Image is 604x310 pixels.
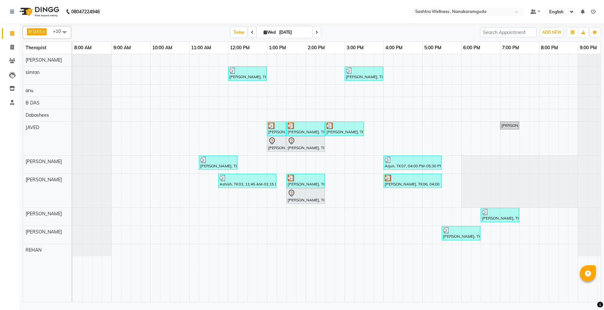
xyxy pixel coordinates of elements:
a: 4:00 PM [384,43,404,53]
a: 3:00 PM [345,43,365,53]
a: 5:00 PM [423,43,443,53]
span: simran [26,69,40,75]
span: [PERSON_NAME] [26,57,62,63]
div: [PERSON_NAME], TK04, 01:30 PM-02:30 PM, CLASSIC MASSAGES -Foot Massage ( 60 mins ) [287,189,324,203]
span: B DAS [26,100,40,106]
div: Arjun, TK07, 04:00 PM-05:30 PM, CLASSIC MASSAGES -Balinese Massage (90 mins ) [384,157,441,169]
button: ADD NEW [541,28,563,37]
div: Ashish, TK03, 11:45 AM-01:15 PM, CLASSIC MASSAGES -Balinese Massage (90 mins ) [219,175,276,187]
span: [PERSON_NAME] [26,211,62,217]
span: [PERSON_NAME] [26,177,62,183]
span: Dabashees [26,112,49,118]
span: [PERSON_NAME] [26,229,62,235]
span: ADD NEW [542,30,561,35]
span: anu [26,88,33,93]
span: Wed [262,30,277,35]
div: [PERSON_NAME], TK04, 01:30 PM-02:30 PM, HAIR COLOR FOR MEN - Global [287,137,324,151]
div: [PERSON_NAME], TK08, 05:30 PM-06:30 PM, NEAR BUY VOUCHERS - Deep Tissue Classic Full Body Massage... [442,227,480,239]
div: [PERSON_NAME], TK02, 01:00 PM-01:30 PM, HAIR CUT FOR MEN -Hair cut [268,123,285,135]
a: x [42,29,45,34]
img: logo [17,3,61,21]
a: 8:00 PM [539,43,560,53]
span: Therapist [26,45,46,51]
iframe: chat widget [577,284,598,304]
div: [PERSON_NAME], TK02, 02:30 PM-03:30 PM, HAIR COLOR FOR MEN - Global [326,123,363,135]
div: [PERSON_NAME], TK10, 06:30 PM-07:30 PM, NEAR BUY VOUCHERS - Aroma Classic Full Body Massage(60 mi... [481,209,519,221]
div: [PERSON_NAME], TK11, 07:00 PM-07:30 PM, HAIR CUT FOR MEN -Hair cut [501,123,519,128]
a: 8:00 AM [73,43,93,53]
a: 9:00 PM [578,43,598,53]
a: 6:00 PM [462,43,482,53]
input: 2025-09-03 [277,28,310,37]
input: Search Appointment [480,27,537,37]
b: 08047224946 [71,3,100,21]
a: 9:00 AM [112,43,132,53]
span: JAVED [26,125,39,130]
a: 7:00 PM [500,43,521,53]
a: 12:00 PM [228,43,251,53]
a: 11:00 AM [189,43,213,53]
span: Today [231,27,247,37]
span: B DAS [29,29,42,34]
div: [PERSON_NAME], TK04, 01:00 PM-01:30 PM, HAIR CUT FOR MEN -Hair cut [268,137,285,151]
span: REHAN [26,247,41,253]
div: [PERSON_NAME], TK06, 04:00 PM-05:30 PM, CLASSIC MASSAGES -Deep Tissue Massage (90 mins ) [384,175,441,187]
a: 2:00 PM [306,43,326,53]
a: 10:00 AM [151,43,174,53]
div: [PERSON_NAME], TK05, 12:00 PM-01:00 PM, THREADING -EYERBROWS [229,67,266,80]
div: [PERSON_NAME], TK09, 03:00 PM-04:00 PM, THREADING -EYERBROWS [345,67,382,80]
div: [PERSON_NAME], TK01, 11:15 AM-12:15 PM, NEAR BUY VOUCHERS - Aroma Classic Full Body Massage(60 mi... [199,157,237,169]
span: +10 [53,29,66,34]
div: [PERSON_NAME], TK02, 01:30 PM-02:30 PM, CLASSIC MASSAGES -Foot Massage ( 60 mins ) [287,123,324,135]
span: [PERSON_NAME] [26,159,62,164]
a: 1:00 PM [267,43,288,53]
div: [PERSON_NAME], TK02, 01:30 PM-02:30 PM, CLASSIC MASSAGES -Foot Massage ( 60 mins ) [287,175,324,187]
